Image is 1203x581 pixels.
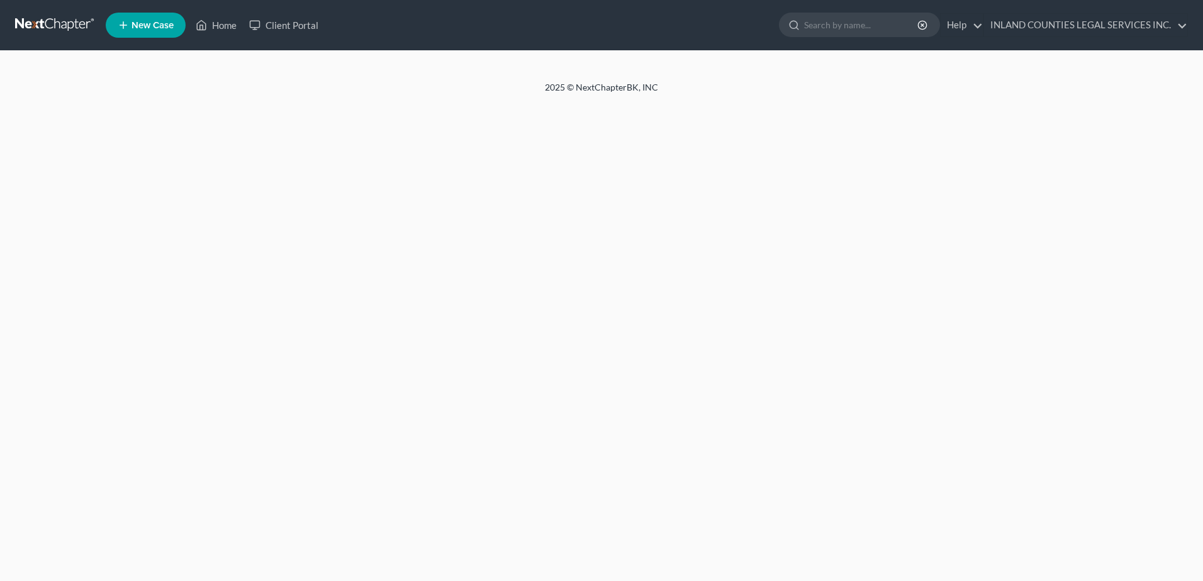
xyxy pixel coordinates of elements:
a: INLAND COUNTIES LEGAL SERVICES INC. [984,14,1187,36]
span: New Case [131,21,174,30]
input: Search by name... [804,13,919,36]
a: Client Portal [243,14,325,36]
a: Help [941,14,983,36]
a: Home [189,14,243,36]
div: 2025 © NextChapterBK, INC [243,81,960,104]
